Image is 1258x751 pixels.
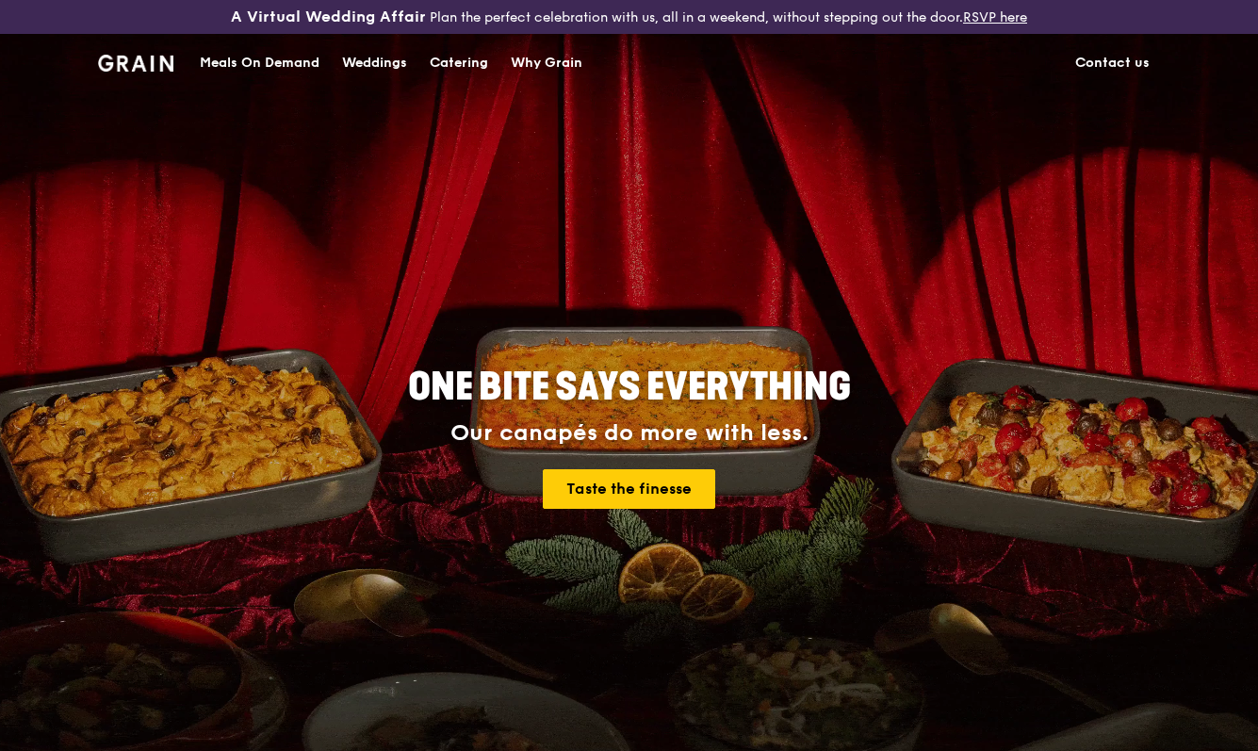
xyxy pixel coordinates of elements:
[511,35,582,91] div: Why Grain
[342,35,407,91] div: Weddings
[543,469,715,509] a: Taste the finesse
[430,35,488,91] div: Catering
[418,35,499,91] a: Catering
[98,55,174,72] img: Grain
[200,35,319,91] div: Meals On Demand
[98,33,174,90] a: GrainGrain
[331,35,418,91] a: Weddings
[963,9,1027,25] a: RSVP here
[408,365,851,410] span: ONE BITE SAYS EVERYTHING
[290,420,969,447] div: Our canapés do more with less.
[1064,35,1161,91] a: Contact us
[231,8,426,26] h3: A Virtual Wedding Affair
[210,8,1049,26] div: Plan the perfect celebration with us, all in a weekend, without stepping out the door.
[499,35,594,91] a: Why Grain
